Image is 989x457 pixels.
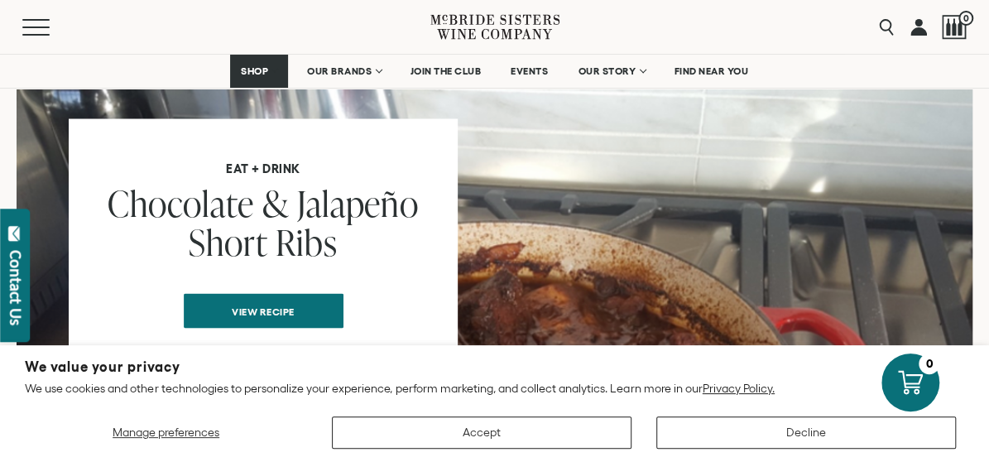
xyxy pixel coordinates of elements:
span: JOIN THE CLUB [410,65,482,77]
span: & [262,178,289,227]
h6: Eat + Drink [99,161,427,176]
a: Privacy Policy. [703,382,775,395]
span: 0 [958,11,973,26]
span: Manage preferences [113,426,219,439]
a: View recipe [184,293,343,328]
span: Ribs [276,217,337,266]
span: SHOP [241,65,269,77]
a: EVENTS [500,55,559,88]
span: Chocolate [108,178,254,227]
a: SHOP [230,55,288,88]
span: Jalapeño [297,178,419,227]
a: JOIN THE CLUB [400,55,492,88]
div: Contact Us [7,250,24,325]
a: OUR STORY [567,55,655,88]
span: FIND NEAR YOU [675,65,749,77]
p: We use cookies and other technologies to personalize your experience, perform marketing, and coll... [25,381,964,396]
span: EVENTS [511,65,548,77]
a: OUR BRANDS [296,55,391,88]
span: Short [189,217,267,266]
button: Mobile Menu Trigger [22,19,82,36]
h2: We value your privacy [25,360,964,374]
span: View recipe [203,295,324,327]
span: OUR BRANDS [307,65,372,77]
div: 0 [919,354,939,374]
button: Decline [656,416,956,449]
button: Manage preferences [25,416,307,449]
span: OUR STORY [578,65,636,77]
button: Accept [332,416,631,449]
a: FIND NEAR YOU [664,55,760,88]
